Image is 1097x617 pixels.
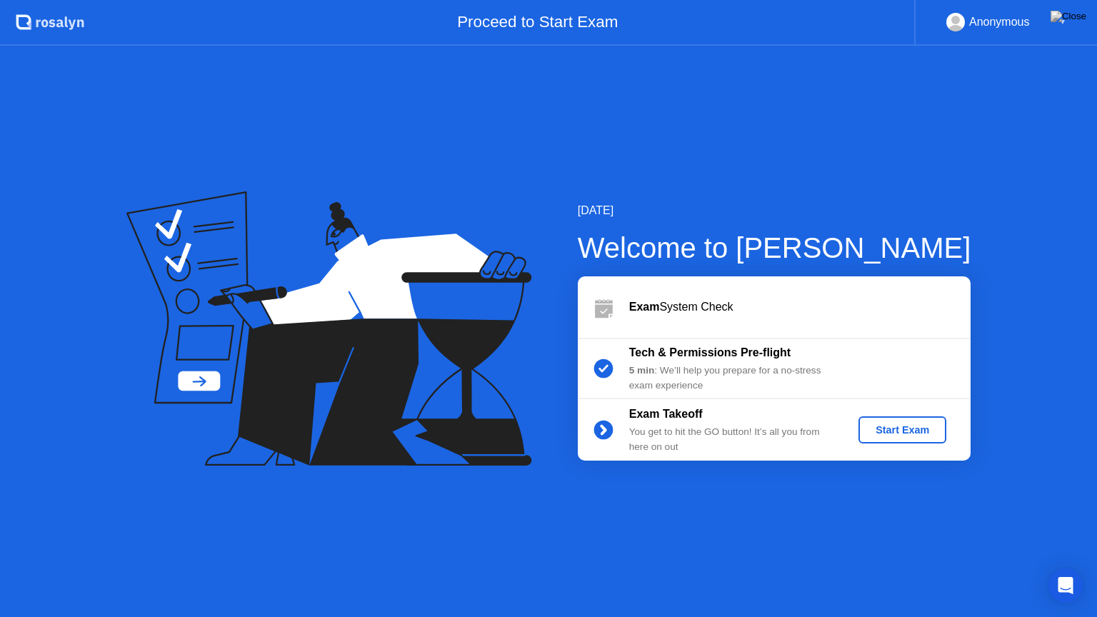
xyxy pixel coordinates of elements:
div: Open Intercom Messenger [1048,568,1083,603]
div: Start Exam [864,424,941,436]
div: System Check [629,299,971,316]
b: Exam [629,301,660,313]
div: Anonymous [969,13,1030,31]
div: Welcome to [PERSON_NAME] [578,226,971,269]
b: Tech & Permissions Pre-flight [629,346,791,358]
div: You get to hit the GO button! It’s all you from here on out [629,425,835,454]
div: [DATE] [578,202,971,219]
img: Close [1051,11,1086,22]
div: : We’ll help you prepare for a no-stress exam experience [629,363,835,393]
b: Exam Takeoff [629,408,703,420]
button: Start Exam [858,416,946,443]
b: 5 min [629,365,655,376]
